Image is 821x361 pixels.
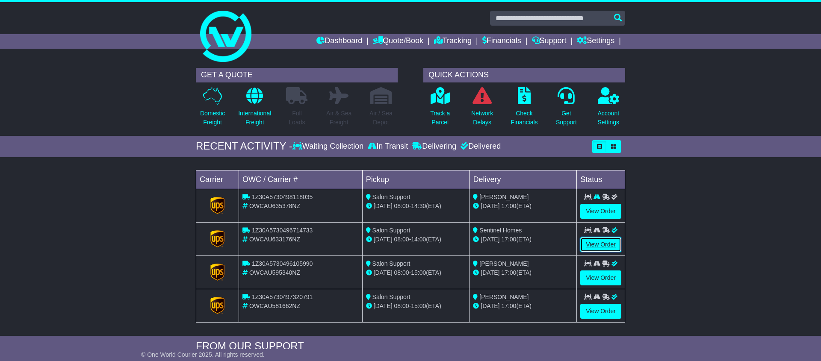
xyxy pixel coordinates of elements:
p: Full Loads [286,109,307,127]
div: (ETA) [473,202,573,211]
span: 15:00 [411,302,426,309]
a: AccountSettings [597,87,620,132]
img: GetCarrierServiceLogo [210,230,225,247]
div: - (ETA) [366,202,466,211]
p: Track a Parcel [430,109,450,127]
div: Waiting Collection [292,142,366,151]
a: Settings [577,34,614,49]
span: [DATE] [481,236,499,243]
span: [DATE] [374,269,393,276]
span: 08:00 [394,203,409,209]
p: Account Settings [598,109,620,127]
div: FROM OUR SUPPORT [196,340,625,352]
div: In Transit [366,142,410,151]
p: Air & Sea Freight [326,109,351,127]
p: Air / Sea Depot [369,109,393,127]
a: DomesticFreight [200,87,225,132]
span: Salon Support [372,293,410,300]
a: InternationalFreight [238,87,272,132]
p: Check Financials [511,109,538,127]
a: Quote/Book [373,34,423,49]
span: [DATE] [481,203,499,209]
span: OWCAU633176NZ [249,236,300,243]
span: OWCAU595340NZ [249,269,300,276]
span: 1Z30A5730496714733 [252,227,313,234]
span: 14:00 [411,236,426,243]
span: Salon Support [372,260,410,267]
p: International Freight [238,109,271,127]
p: Domestic Freight [200,109,225,127]
span: [DATE] [481,269,499,276]
span: Salon Support [372,227,410,234]
a: View Order [580,304,621,319]
a: View Order [580,237,621,252]
span: 17:00 [501,236,516,243]
div: GET A QUOTE [196,68,398,82]
span: 17:00 [501,269,516,276]
img: GetCarrierServiceLogo [210,197,225,214]
span: [DATE] [481,302,499,309]
span: [DATE] [374,203,393,209]
span: 1Z30A5730497320791 [252,293,313,300]
div: QUICK ACTIONS [423,68,625,82]
a: Track aParcel [430,87,450,132]
span: OWCAU635378NZ [249,203,300,209]
div: Delivering [410,142,458,151]
span: 08:00 [394,302,409,309]
div: (ETA) [473,268,573,277]
div: - (ETA) [366,235,466,244]
span: [DATE] [374,302,393,309]
span: 15:00 [411,269,426,276]
a: Financials [482,34,521,49]
a: Support [532,34,567,49]
span: OWCAU581662NZ [249,302,300,309]
span: 08:00 [394,269,409,276]
a: View Order [580,270,621,285]
span: [PERSON_NAME] [479,293,529,300]
td: Carrier [196,170,239,189]
a: Tracking [434,34,472,49]
span: 14:30 [411,203,426,209]
div: Delivered [458,142,501,151]
span: 17:00 [501,203,516,209]
a: NetworkDelays [471,87,493,132]
span: Salon Support [372,194,410,200]
a: View Order [580,204,621,219]
span: [PERSON_NAME] [479,194,529,200]
a: CheckFinancials [511,87,538,132]
a: GetSupport [555,87,577,132]
td: Delivery [470,170,577,189]
p: Get Support [556,109,577,127]
span: 1Z30A5730496105990 [252,260,313,267]
span: 1Z30A5730498118035 [252,194,313,200]
div: - (ETA) [366,268,466,277]
div: (ETA) [473,235,573,244]
span: [PERSON_NAME] [479,260,529,267]
td: Status [577,170,625,189]
td: Pickup [362,170,470,189]
a: Dashboard [316,34,362,49]
img: GetCarrierServiceLogo [210,297,225,314]
span: © One World Courier 2025. All rights reserved. [141,351,265,358]
div: - (ETA) [366,302,466,311]
span: Sentinel Homes [479,227,522,234]
span: 17:00 [501,302,516,309]
span: 08:00 [394,236,409,243]
img: GetCarrierServiceLogo [210,264,225,281]
p: Network Delays [471,109,493,127]
td: OWC / Carrier # [239,170,363,189]
div: RECENT ACTIVITY - [196,140,292,153]
div: (ETA) [473,302,573,311]
span: [DATE] [374,236,393,243]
